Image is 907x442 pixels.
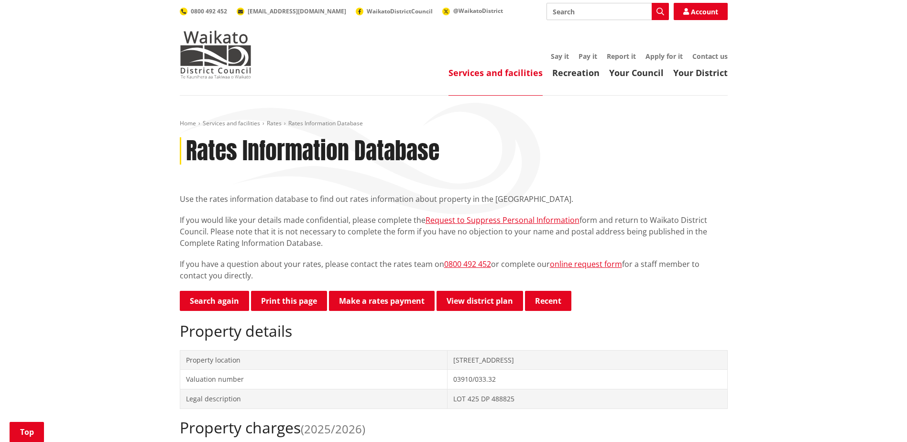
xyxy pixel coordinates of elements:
[356,7,433,15] a: WaikatoDistrictCouncil
[645,52,683,61] a: Apply for it
[180,370,447,389] td: Valuation number
[579,52,597,61] a: Pay it
[444,259,491,269] a: 0800 492 452
[609,67,664,78] a: Your Council
[426,215,579,225] a: Request to Suppress Personal Information
[525,291,571,311] button: Recent
[180,419,728,437] h2: Property charges
[267,119,282,127] a: Rates
[186,137,439,165] h1: Rates Information Database
[552,67,600,78] a: Recreation
[180,7,227,15] a: 0800 492 452
[237,7,346,15] a: [EMAIL_ADDRESS][DOMAIN_NAME]
[447,350,727,370] td: [STREET_ADDRESS]
[551,52,569,61] a: Say it
[180,119,196,127] a: Home
[453,7,503,15] span: @WaikatoDistrict
[248,7,346,15] span: [EMAIL_ADDRESS][DOMAIN_NAME]
[442,7,503,15] a: @WaikatoDistrict
[180,258,728,281] p: If you have a question about your rates, please contact the rates team on or complete our for a s...
[367,7,433,15] span: WaikatoDistrictCouncil
[180,322,728,340] h2: Property details
[447,370,727,389] td: 03910/033.32
[180,389,447,409] td: Legal description
[301,421,365,437] span: (2025/2026)
[863,402,897,436] iframe: Messenger Launcher
[550,259,622,269] a: online request form
[10,422,44,442] a: Top
[546,3,669,20] input: Search input
[180,350,447,370] td: Property location
[692,52,728,61] a: Contact us
[288,119,363,127] span: Rates Information Database
[448,67,543,78] a: Services and facilities
[203,119,260,127] a: Services and facilities
[437,291,523,311] a: View district plan
[251,291,327,311] button: Print this page
[674,3,728,20] a: Account
[607,52,636,61] a: Report it
[329,291,435,311] a: Make a rates payment
[673,67,728,78] a: Your District
[180,120,728,128] nav: breadcrumb
[180,31,251,78] img: Waikato District Council - Te Kaunihera aa Takiwaa o Waikato
[180,214,728,249] p: If you would like your details made confidential, please complete the form and return to Waikato ...
[180,291,249,311] a: Search again
[180,193,728,205] p: Use the rates information database to find out rates information about property in the [GEOGRAPHI...
[447,389,727,409] td: LOT 425 DP 488825
[191,7,227,15] span: 0800 492 452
